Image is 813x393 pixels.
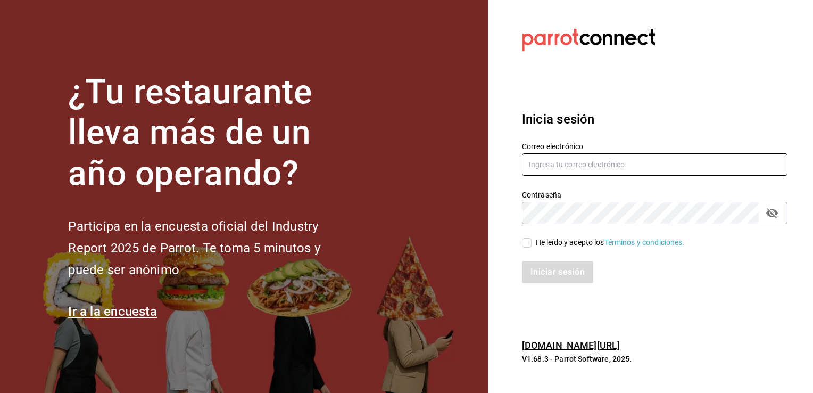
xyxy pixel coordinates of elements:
[763,204,781,222] button: passwordField
[68,216,355,281] h2: Participa en la encuesta oficial del Industry Report 2025 de Parrot. Te toma 5 minutos y puede se...
[68,72,355,194] h1: ¿Tu restaurante lleva más de un año operando?
[522,110,787,129] h3: Inicia sesión
[68,304,157,319] a: Ir a la encuesta
[604,238,685,247] a: Términos y condiciones.
[522,340,620,351] a: [DOMAIN_NAME][URL]
[522,354,787,364] p: V1.68.3 - Parrot Software, 2025.
[536,237,685,248] div: He leído y acepto los
[522,153,787,176] input: Ingresa tu correo electrónico
[522,142,787,150] label: Correo electrónico
[522,191,787,198] label: Contraseña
